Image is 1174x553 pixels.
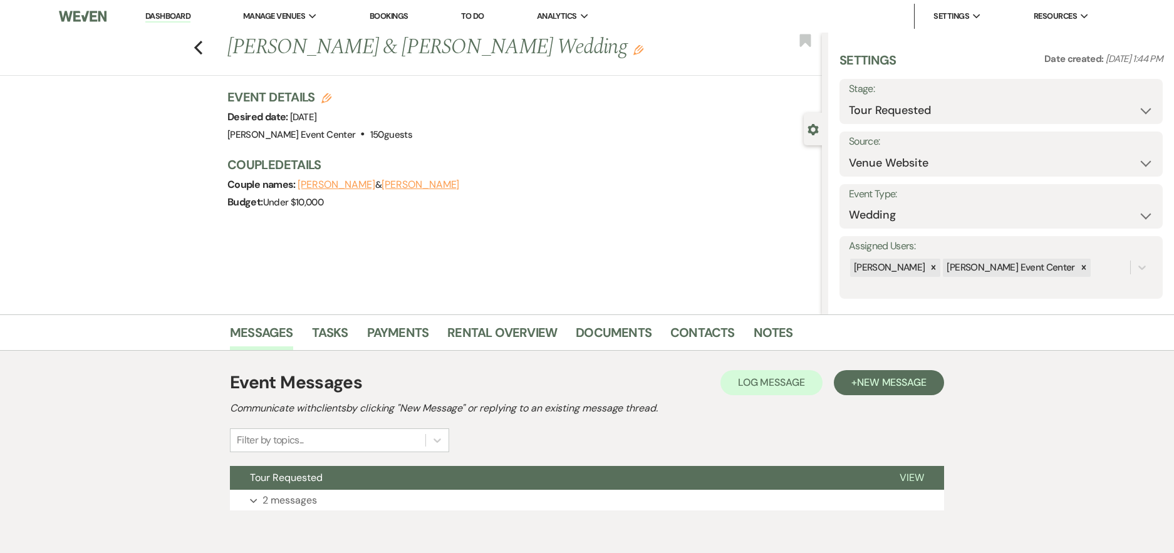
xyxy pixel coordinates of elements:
[227,88,412,106] h3: Event Details
[230,490,944,511] button: 2 messages
[808,123,819,135] button: Close lead details
[227,178,298,191] span: Couple names:
[237,433,304,448] div: Filter by topics...
[370,11,408,21] a: Bookings
[243,10,305,23] span: Manage Venues
[461,11,484,21] a: To Do
[754,323,793,350] a: Notes
[1106,53,1163,65] span: [DATE] 1:44 PM
[145,11,190,23] a: Dashboard
[839,51,896,79] h3: Settings
[880,466,944,490] button: View
[849,133,1153,151] label: Source:
[230,466,880,490] button: Tour Requested
[382,180,459,190] button: [PERSON_NAME]
[849,237,1153,256] label: Assigned Users:
[370,128,412,141] span: 150 guests
[298,180,375,190] button: [PERSON_NAME]
[312,323,348,350] a: Tasks
[227,110,290,123] span: Desired date:
[943,259,1076,277] div: [PERSON_NAME] Event Center
[227,195,263,209] span: Budget:
[537,10,577,23] span: Analytics
[1034,10,1077,23] span: Resources
[263,196,324,209] span: Under $10,000
[250,471,323,484] span: Tour Requested
[849,185,1153,204] label: Event Type:
[670,323,735,350] a: Contacts
[720,370,823,395] button: Log Message
[290,111,316,123] span: [DATE]
[633,44,643,55] button: Edit
[367,323,429,350] a: Payments
[227,156,809,173] h3: Couple Details
[900,471,924,484] span: View
[933,10,969,23] span: Settings
[227,128,355,141] span: [PERSON_NAME] Event Center
[849,80,1153,98] label: Stage:
[230,401,944,416] h2: Communicate with clients by clicking "New Message" or replying to an existing message thread.
[1044,53,1106,65] span: Date created:
[262,492,317,509] p: 2 messages
[834,370,944,395] button: +New Message
[576,323,652,350] a: Documents
[230,370,362,396] h1: Event Messages
[230,323,293,350] a: Messages
[227,33,698,63] h1: [PERSON_NAME] & [PERSON_NAME] Wedding
[298,178,459,191] span: &
[850,259,927,277] div: [PERSON_NAME]
[59,3,106,29] img: Weven Logo
[738,376,805,389] span: Log Message
[447,323,557,350] a: Rental Overview
[857,376,927,389] span: New Message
